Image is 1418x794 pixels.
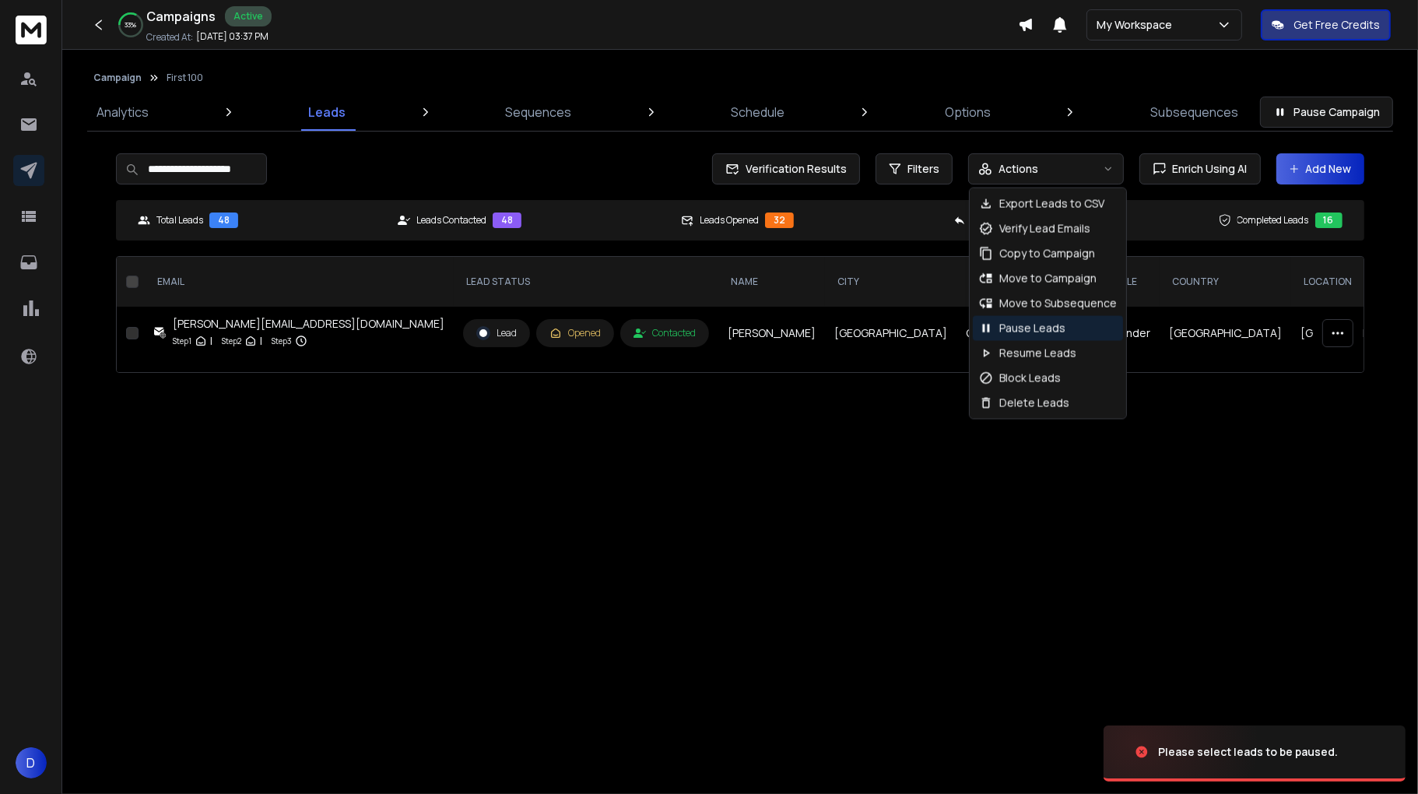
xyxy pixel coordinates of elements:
[167,72,203,84] p: First 100
[25,309,243,462] div: Hey [PERSON_NAME], thanks for reaching out. The warm-up emails hadn’t been sending from these acc...
[273,6,301,34] div: Close
[999,246,1095,262] p: Copy to Campaign
[146,31,193,44] p: Created At:
[825,257,956,307] th: city
[156,214,203,227] p: Total Leads
[732,103,785,121] p: Schedule
[209,213,238,228] div: 48
[1160,257,1291,307] th: country
[1141,93,1248,131] a: Subsequences
[718,307,825,360] td: [PERSON_NAME]
[260,333,262,349] p: |
[25,181,243,257] div: Thanks for the details. I’ve passed this to our tech team to investigate why your warm-up emails ...
[196,30,269,43] p: [DATE] 03:37 PM
[68,45,286,91] div: thank you [PERSON_NAME], its just three emails. But It should have been started [DATE] and is nto
[999,196,1104,212] p: Export Leads to CSV
[93,72,142,84] button: Campaign
[87,93,158,131] a: Analytics
[1315,213,1343,228] div: 16
[505,103,571,121] p: Sequences
[1158,744,1338,760] div: Please select leads to be paused.
[999,221,1090,237] p: Verify Lead Emails
[700,214,759,227] p: Leads Opened
[225,6,272,26] div: Active
[493,213,521,228] div: 48
[44,9,69,33] img: Profile image for Box
[476,326,517,340] div: Lead
[956,257,1015,307] th: level
[146,7,216,26] h1: Campaigns
[10,6,40,36] button: go back
[935,93,1000,131] a: Options
[1098,307,1160,360] td: Founder
[145,257,454,307] th: EMAIL
[173,316,444,332] div: [PERSON_NAME][EMAIL_ADDRESS][DOMAIN_NAME]
[876,153,953,184] button: Filters
[1167,161,1248,177] span: Enrich Using AI
[496,93,581,131] a: Sequences
[210,333,212,349] p: |
[12,279,299,300] div: [DATE]
[1261,9,1391,40] button: Get Free Credits
[1098,257,1160,307] th: title
[99,510,111,522] button: Start recording
[999,395,1069,411] p: Delete Leads
[739,161,847,177] span: Verification Results
[125,20,137,30] p: 33 %
[549,327,601,339] div: Opened
[299,93,355,131] a: Leads
[1260,97,1393,128] button: Pause Campaign
[12,473,299,571] div: Lakshita says…
[765,213,794,228] div: 32
[173,333,191,349] p: Step 1
[12,149,299,279] div: Raj says…
[1293,17,1380,33] p: Get Free Credits
[12,36,299,102] div: Drew says…
[907,161,939,177] span: Filters
[945,103,991,121] p: Options
[97,103,149,121] p: Analytics
[454,257,718,307] th: LEAD STATUS
[999,271,1097,286] p: Move to Campaign
[49,510,61,522] button: Emoji picker
[24,510,37,522] button: Upload attachment
[16,747,47,778] button: D
[999,371,1061,386] p: Block Leads
[74,510,86,522] button: Gif picker
[12,300,255,471] div: Hey [PERSON_NAME], thanks for reaching out. The warm-up emails hadn’t been sending from these acc...
[244,6,273,36] button: Home
[634,327,696,339] div: Contacted
[825,307,956,360] td: [GEOGRAPHIC_DATA]
[25,158,243,174] div: Hi [PERSON_NAME],
[999,321,1065,336] p: Pause Leads
[12,149,255,267] div: Hi [PERSON_NAME],Thanks for the details. I’ve passed this to our tech team to investigate why you...
[222,333,241,349] p: Step 2
[13,477,298,504] textarea: Message…
[1139,153,1261,184] button: Enrich Using AI
[1160,307,1291,360] td: [GEOGRAPHIC_DATA]
[1097,17,1178,33] p: My Workspace
[712,153,860,184] button: Verification Results
[75,19,194,35] p: The team can also help
[718,257,825,307] th: NAME
[56,36,299,100] div: thank you [PERSON_NAME], its just three emails. But It should have been started [DATE] and is nto
[999,161,1038,177] p: Actions
[1150,103,1238,121] p: Subsequences
[267,504,292,529] button: Send a message…
[75,8,98,19] h1: Box
[1237,214,1309,227] p: Completed Leads
[12,473,255,537] div: Let me know if you need any further help or assistance in choosing the right plan for you, happy ...
[308,103,346,121] p: Leads
[12,102,299,149] div: Drew says…
[272,333,292,349] p: Step 3
[1276,153,1364,184] button: Add New
[416,214,486,227] p: Leads Contacted
[1104,710,1259,794] img: image
[999,346,1076,361] p: Resume Leads
[12,300,299,473] div: Lakshita says…
[722,93,795,131] a: Schedule
[956,307,1015,360] td: C-Level
[999,296,1117,311] p: Move to Subsequence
